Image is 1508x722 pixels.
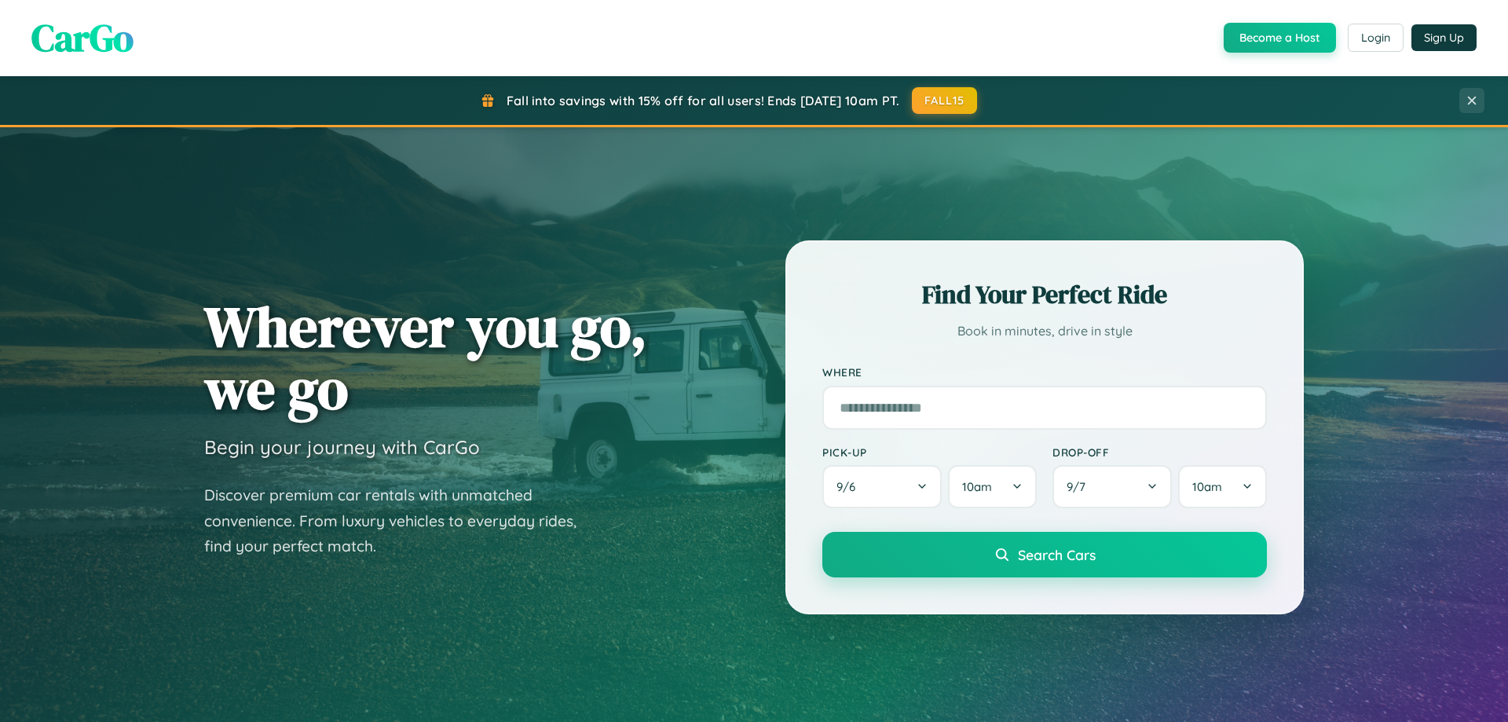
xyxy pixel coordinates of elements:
[1192,479,1222,494] span: 10am
[204,295,647,420] h1: Wherever you go, we go
[822,320,1267,343] p: Book in minutes, drive in style
[204,482,597,559] p: Discover premium car rentals with unmatched convenience. From luxury vehicles to everyday rides, ...
[1018,546,1096,563] span: Search Cars
[1348,24,1404,52] button: Login
[912,87,978,114] button: FALL15
[1067,479,1093,494] span: 9 / 7
[962,479,992,494] span: 10am
[836,479,863,494] span: 9 / 6
[31,12,134,64] span: CarGo
[822,445,1037,459] label: Pick-up
[1411,24,1477,51] button: Sign Up
[822,277,1267,312] h2: Find Your Perfect Ride
[1178,465,1267,508] button: 10am
[822,366,1267,379] label: Where
[822,465,942,508] button: 9/6
[1052,445,1267,459] label: Drop-off
[822,532,1267,577] button: Search Cars
[507,93,900,108] span: Fall into savings with 15% off for all users! Ends [DATE] 10am PT.
[204,435,480,459] h3: Begin your journey with CarGo
[1052,465,1172,508] button: 9/7
[1224,23,1336,53] button: Become a Host
[948,465,1037,508] button: 10am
